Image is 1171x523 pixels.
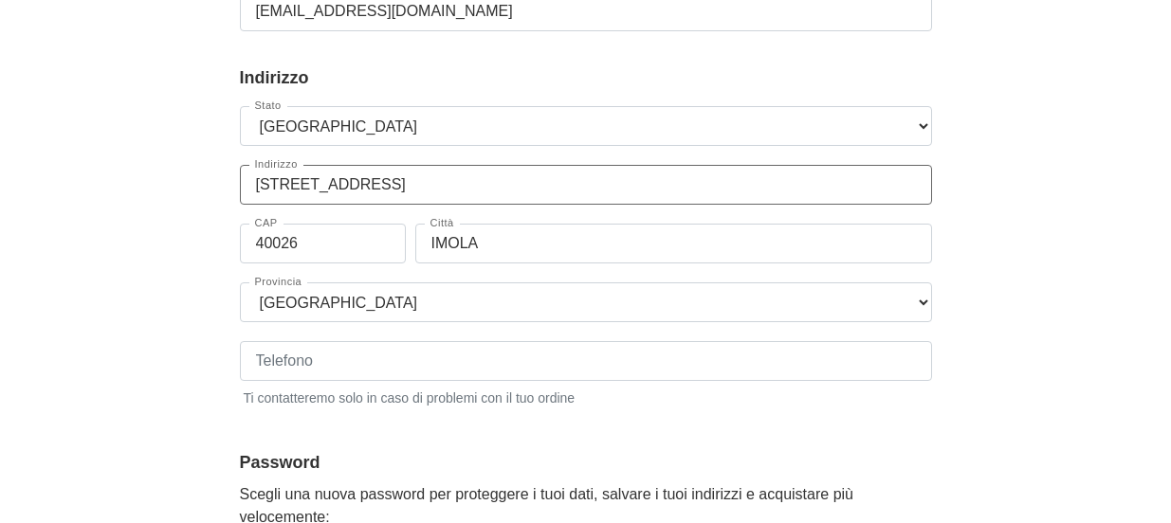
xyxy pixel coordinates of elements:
[240,165,932,205] input: Indirizzo
[415,224,932,263] input: Città
[240,65,932,91] legend: Indirizzo
[249,277,308,287] label: Provincia
[249,159,303,170] label: Indirizzo
[249,100,287,111] label: Stato
[240,341,932,381] input: Telefono
[240,224,406,263] input: CAP
[249,218,284,228] label: CAP
[240,385,932,408] small: Ti contatteremo solo in caso di problemi con il tuo ordine
[425,218,460,228] label: Città
[240,450,932,476] legend: Password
